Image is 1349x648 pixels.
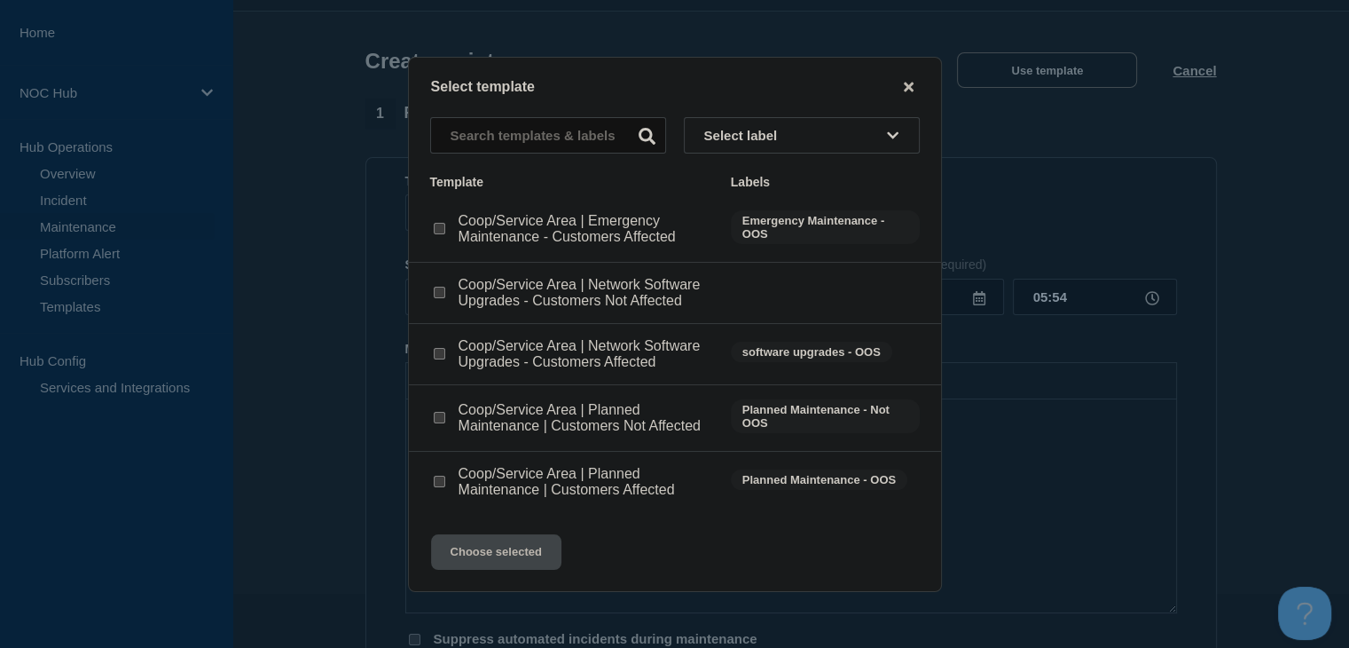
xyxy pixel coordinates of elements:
[704,128,785,143] span: Select label
[434,476,445,487] input: Coop/Service Area | Planned Maintenance | Customers Affected checkbox
[459,466,713,498] p: Coop/Service Area | Planned Maintenance | Customers Affected
[459,338,713,370] p: Coop/Service Area | Network Software Upgrades - Customers Affected
[731,210,920,244] span: Emergency Maintenance - OOS
[684,117,920,154] button: Select label
[731,175,920,189] div: Labels
[731,470,907,490] span: Planned Maintenance - OOS
[430,117,666,154] input: Search templates & labels
[731,399,920,433] span: Planned Maintenance - Not OOS
[434,412,445,423] input: Coop/Service Area | Planned Maintenance | Customers Not Affected checkbox
[409,79,941,96] div: Select template
[459,277,713,309] p: Coop/Service Area | Network Software Upgrades - Customers Not Affected
[459,402,713,434] p: Coop/Service Area | Planned Maintenance | Customers Not Affected
[459,213,713,245] p: Coop/Service Area | Emergency Maintenance - Customers Affected
[731,342,892,362] span: software upgrades - OOS
[898,79,919,96] button: close button
[431,534,561,570] button: Choose selected
[434,287,445,298] input: Coop/Service Area | Network Software Upgrades - Customers Not Affected checkbox
[434,348,445,360] input: Coop/Service Area | Network Software Upgrades - Customers Affected checkbox
[430,175,713,189] div: Template
[434,223,445,234] input: Coop/Service Area | Emergency Maintenance - Customers Affected checkbox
